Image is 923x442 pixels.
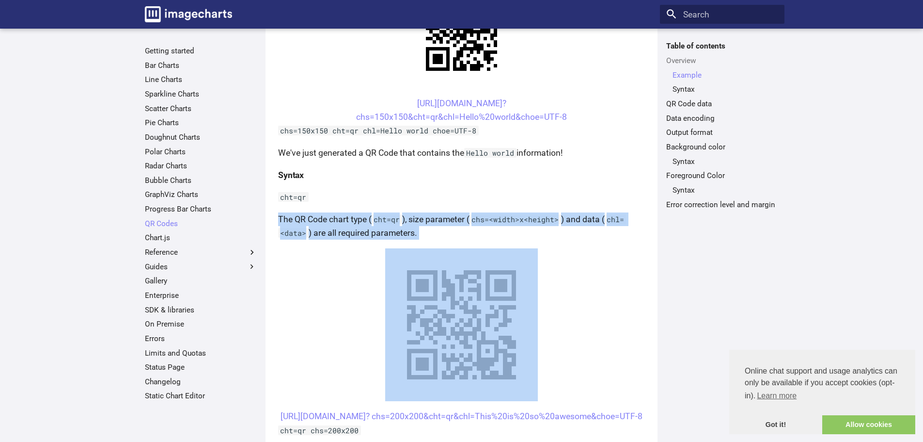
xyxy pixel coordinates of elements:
[372,214,402,224] code: cht=qr
[145,6,232,22] img: logo
[673,185,778,195] a: Syntax
[666,70,778,95] nav: Overview
[145,247,257,257] label: Reference
[145,305,257,315] a: SDK & libraries
[145,233,257,243] a: Chart.js
[278,168,645,182] h4: Syntax
[145,176,257,185] a: Bubble Charts
[278,126,479,135] code: chs=150x150 cht=qr chl=Hello world choe=UTF-8
[281,411,642,421] a: [URL][DOMAIN_NAME]? chs=200x200&cht=qr&chl=This%20is%20so%20awesome&choe=UTF-8
[145,75,257,84] a: Line Charts
[145,104,257,114] a: Scatter Charts
[145,89,257,99] a: Sparkline Charts
[145,118,257,128] a: Pie Charts
[145,276,257,286] a: Gallery
[385,248,538,401] img: chart
[673,70,778,80] a: Example
[278,426,361,435] code: cht=qr chs=200x200
[666,185,778,195] nav: Foreground Color
[145,319,257,329] a: On Premise
[145,204,257,214] a: Progress Bar Charts
[145,190,257,199] a: GraphViz Charts
[666,200,778,210] a: Error correction level and margin
[145,291,257,300] a: Enterprise
[464,148,516,158] code: Hello world
[666,142,778,152] a: Background color
[666,99,778,109] a: QR Code data
[660,41,784,51] label: Table of contents
[145,377,257,387] a: Changelog
[356,98,567,122] a: [URL][DOMAIN_NAME]?chs=150x150&cht=qr&chl=Hello%20world&choe=UTF-8
[755,389,798,403] a: learn more about cookies
[745,365,900,403] span: Online chat support and usage analytics can only be available if you accept cookies (opt-in).
[666,157,778,166] nav: Background color
[666,171,778,180] a: Foreground Color
[145,391,257,401] a: Static Chart Editor
[145,161,257,171] a: Radar Charts
[666,56,778,65] a: Overview
[673,157,778,166] a: Syntax
[145,219,257,229] a: QR Codes
[145,46,257,56] a: Getting started
[278,213,645,240] p: The QR Code chart type ( ), size parameter ( ) and data ( ) are all required parameters.
[666,128,778,137] a: Output format
[666,114,778,123] a: Data encoding
[660,41,784,209] nav: Table of contents
[673,84,778,94] a: Syntax
[145,132,257,142] a: Doughnut Charts
[145,334,257,344] a: Errors
[822,415,915,435] a: allow cookies
[469,214,561,224] code: chs=<width>x<height>
[278,192,309,202] code: cht=qr
[145,61,257,70] a: Bar Charts
[145,348,257,358] a: Limits and Quotas
[660,5,784,24] input: Search
[145,147,257,157] a: Polar Charts
[145,262,257,272] label: Guides
[145,362,257,372] a: Status Page
[729,415,822,435] a: dismiss cookie message
[141,2,236,26] a: Image-Charts documentation
[278,146,645,160] p: We've just generated a QR Code that contains the information!
[729,350,915,434] div: cookieconsent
